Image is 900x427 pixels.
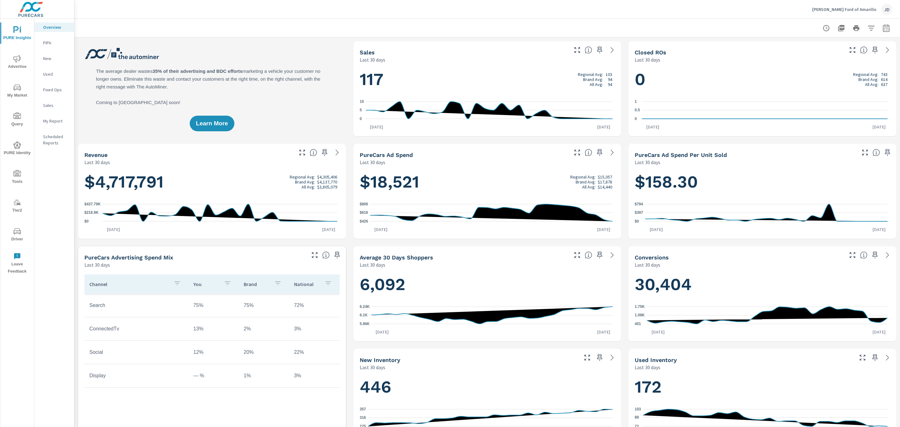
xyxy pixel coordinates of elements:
p: Brand Avg: [858,77,878,82]
a: See more details in report [607,250,617,260]
div: My Report [34,116,74,126]
h5: New Inventory [360,357,400,363]
text: 357 [360,407,366,411]
text: 1.08K [635,313,645,318]
p: 637 [881,82,887,87]
h1: 6,092 [360,274,615,295]
div: PIPA [34,38,74,48]
h1: 0 [635,69,890,90]
button: Make Fullscreen [857,353,867,363]
span: Leave Feedback [2,253,32,275]
text: 6.24K [360,304,370,309]
span: PURE Identity [2,141,32,157]
span: My Market [2,84,32,99]
button: Make Fullscreen [297,148,307,158]
td: 1% [239,368,289,384]
p: Regional Avg: [290,174,315,179]
button: Learn More [190,116,234,131]
a: See more details in report [607,353,617,363]
span: Save this to your personalized report [870,250,880,260]
div: JD [881,4,892,15]
p: Fixed Ops [43,87,69,93]
p: 103 [606,72,612,77]
text: $616 [360,210,368,215]
span: Total cost of media for all PureCars channels for the selected dealership group over the selected... [585,149,592,156]
text: $794 [635,202,643,206]
text: 103 [635,407,641,411]
td: Display [84,368,188,384]
td: Social [84,344,188,360]
p: Last 30 days [635,261,660,269]
span: This table looks at how you compare to the amount of budget you spend per channel as opposed to y... [322,251,330,259]
a: See more details in report [882,353,892,363]
p: [DATE] [647,329,669,335]
td: 2% [239,321,289,337]
td: 13% [188,321,239,337]
button: Make Fullscreen [572,250,582,260]
td: 75% [188,298,239,313]
div: Sales [34,101,74,110]
text: 0 [635,117,637,121]
p: My Report [43,118,69,124]
span: Save this to your personalized report [595,353,605,363]
p: Used [43,71,69,77]
td: 20% [239,344,289,360]
p: [DATE] [102,226,124,233]
p: [DATE] [318,226,340,233]
text: 316 [360,416,366,420]
span: PURE Insights [2,26,32,42]
text: $806 [360,202,368,206]
p: 743 [881,72,887,77]
p: [DATE] [593,226,615,233]
div: Scheduled Reports [34,132,74,148]
h5: PureCars Advertising Spend Mix [84,254,173,261]
span: Save this to your personalized report [595,250,605,260]
p: Last 30 days [635,158,660,166]
span: Save this to your personalized report [870,353,880,363]
td: 75% [239,298,289,313]
p: Last 30 days [360,158,385,166]
td: 12% [188,344,239,360]
span: Advertise [2,55,32,70]
text: $0 [635,219,639,224]
h5: Closed ROs [635,49,666,56]
h1: $18,521 [360,171,615,193]
td: 72% [289,298,339,313]
p: Channel [89,281,168,287]
text: $0 [84,219,89,224]
text: 0 [360,117,362,121]
text: 5.96K [360,322,370,326]
text: 1.75K [635,304,645,309]
td: ConnectedTv [84,321,188,337]
p: Overview [43,24,69,30]
h5: Average 30 Days Shoppers [360,254,433,261]
span: Number of Repair Orders Closed by the selected dealership group over the selected time range. [So... [860,46,867,54]
button: Make Fullscreen [847,45,857,55]
p: [DATE] [366,124,387,130]
div: nav menu [0,19,34,278]
button: Make Fullscreen [847,250,857,260]
p: Brand Avg: [583,77,603,82]
button: Apply Filters [865,22,877,34]
span: Tier2 [2,199,32,214]
text: 5 [360,108,362,113]
p: $14,440 [598,184,612,189]
p: Last 30 days [635,56,660,63]
p: $4,305,406 [317,174,337,179]
p: National [294,281,319,287]
p: Last 30 days [360,56,385,63]
text: 10 [360,99,364,104]
text: 6.1K [360,313,368,318]
button: Make Fullscreen [572,45,582,55]
button: Print Report [850,22,862,34]
div: Fixed Ops [34,85,74,94]
div: Overview [34,23,74,32]
p: Last 30 days [360,261,385,269]
td: 22% [289,344,339,360]
text: $437.79K [84,202,101,206]
h5: PureCars Ad Spend [360,152,413,158]
a: See more details in report [607,148,617,158]
p: [DATE] [645,226,667,233]
p: Brand Avg: [576,179,596,184]
p: $3,805,079 [317,184,337,189]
